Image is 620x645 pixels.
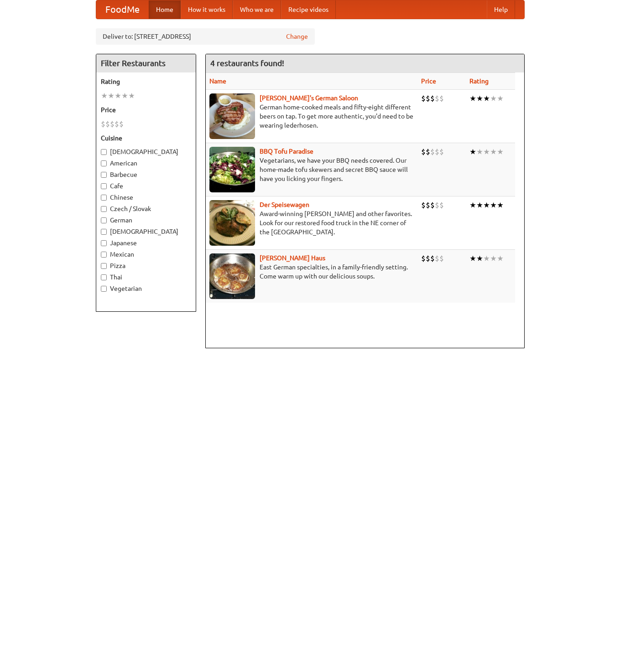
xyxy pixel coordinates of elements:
[101,159,191,168] label: American
[105,119,110,129] li: $
[101,183,107,189] input: Cafe
[421,253,426,263] li: $
[421,200,426,210] li: $
[469,147,476,157] li: ★
[439,147,444,157] li: $
[426,93,430,103] li: $
[115,91,121,101] li: ★
[430,253,435,263] li: $
[490,200,497,210] li: ★
[101,273,191,282] label: Thai
[101,240,107,246] input: Japanese
[209,253,255,299] img: kohlhaus.jpg
[483,93,490,103] li: ★
[490,253,497,263] li: ★
[439,93,444,103] li: $
[435,253,439,263] li: $
[101,227,191,236] label: [DEMOGRAPHIC_DATA]
[426,147,430,157] li: $
[108,91,115,101] li: ★
[101,274,107,280] input: Thai
[497,93,504,103] li: ★
[476,147,483,157] li: ★
[128,91,135,101] li: ★
[101,170,191,179] label: Barbecue
[101,147,191,156] label: [DEMOGRAPHIC_DATA]
[260,254,325,262] a: [PERSON_NAME] Haus
[209,209,414,237] p: Award-winning [PERSON_NAME] and other favorites. Look for our restored food truck in the NE corne...
[101,217,107,223] input: German
[476,93,483,103] li: ★
[426,200,430,210] li: $
[439,200,444,210] li: $
[101,263,107,269] input: Pizza
[101,204,191,213] label: Czech / Slovak
[260,148,313,155] b: BBQ Tofu Paradise
[101,77,191,86] h5: Rating
[181,0,233,19] a: How it works
[497,253,504,263] li: ★
[469,93,476,103] li: ★
[101,250,191,259] label: Mexican
[101,195,107,201] input: Chinese
[469,253,476,263] li: ★
[487,0,515,19] a: Help
[439,253,444,263] li: $
[101,206,107,212] input: Czech / Slovak
[421,77,436,85] a: Price
[421,93,426,103] li: $
[497,200,504,210] li: ★
[209,77,226,85] a: Name
[209,200,255,246] img: speisewagen.jpg
[101,261,191,270] label: Pizza
[497,147,504,157] li: ★
[260,201,309,208] a: Der Speisewagen
[96,54,196,72] h4: Filter Restaurants
[490,147,497,157] li: ★
[476,200,483,210] li: ★
[101,229,107,235] input: [DEMOGRAPHIC_DATA]
[115,119,119,129] li: $
[96,28,315,45] div: Deliver to: [STREET_ADDRESS]
[435,200,439,210] li: $
[209,103,414,130] p: German home-cooked meals and fifty-eight different beers on tap. To get more authentic, you'd nee...
[101,181,191,191] label: Cafe
[476,253,483,263] li: ★
[210,59,284,67] ng-pluralize: 4 restaurants found!
[430,147,435,157] li: $
[281,0,336,19] a: Recipe videos
[430,200,435,210] li: $
[101,105,191,114] h5: Price
[96,0,149,19] a: FoodMe
[469,200,476,210] li: ★
[121,91,128,101] li: ★
[430,93,435,103] li: $
[101,193,191,202] label: Chinese
[101,160,107,166] input: American
[421,147,426,157] li: $
[435,93,439,103] li: $
[490,93,497,103] li: ★
[149,0,181,19] a: Home
[209,147,255,192] img: tofuparadise.jpg
[426,253,430,263] li: $
[101,149,107,155] input: [DEMOGRAPHIC_DATA]
[260,94,358,102] b: [PERSON_NAME]'s German Saloon
[101,286,107,292] input: Vegetarian
[110,119,115,129] li: $
[101,91,108,101] li: ★
[233,0,281,19] a: Who we are
[469,77,489,85] a: Rating
[101,284,191,293] label: Vegetarian
[101,134,191,143] h5: Cuisine
[483,147,490,157] li: ★
[483,200,490,210] li: ★
[483,253,490,263] li: ★
[101,252,107,258] input: Mexican
[286,32,308,41] a: Change
[435,147,439,157] li: $
[209,156,414,183] p: Vegetarians, we have your BBQ needs covered. Our home-made tofu skewers and secret BBQ sauce will...
[101,119,105,129] li: $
